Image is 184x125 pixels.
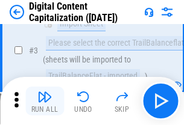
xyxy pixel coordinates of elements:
[25,87,64,115] button: Run All
[29,46,38,55] span: # 3
[115,90,129,104] img: Skip
[144,7,154,17] img: Support
[57,17,106,31] div: Import Sheet
[76,90,90,104] img: Undo
[46,69,140,84] div: TrailBalanceFlat - imported
[74,106,92,113] div: Undo
[151,91,170,111] img: Main button
[115,106,130,113] div: Skip
[10,5,24,19] img: Back
[29,1,139,23] div: Digital Content Capitalization ([DATE])
[103,87,141,115] button: Skip
[37,90,52,104] img: Run All
[64,87,103,115] button: Undo
[31,106,59,113] div: Run All
[160,5,174,19] img: Settings menu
